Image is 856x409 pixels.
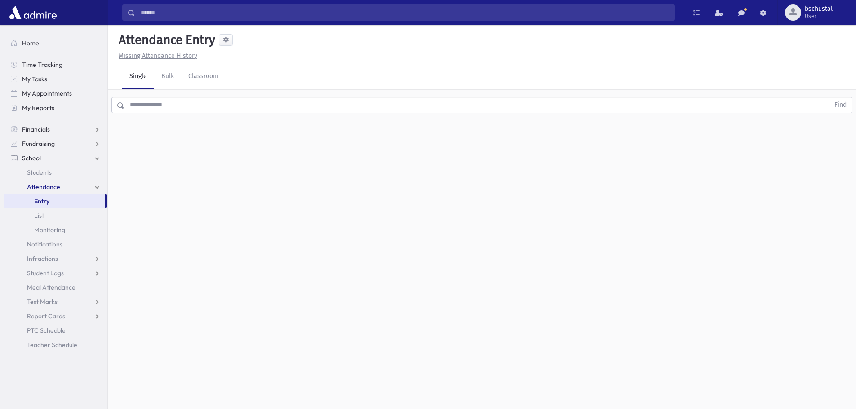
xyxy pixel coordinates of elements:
a: Student Logs [4,266,107,280]
span: Report Cards [27,312,65,320]
a: Missing Attendance History [115,52,197,60]
span: Entry [34,197,49,205]
span: List [34,211,44,220]
button: Find [829,97,852,113]
a: Home [4,36,107,50]
a: Classroom [181,64,226,89]
span: Monitoring [34,226,65,234]
a: Single [122,64,154,89]
img: AdmirePro [7,4,59,22]
span: Notifications [27,240,62,248]
a: Infractions [4,251,107,266]
span: My Appointments [22,89,72,97]
a: My Tasks [4,72,107,86]
a: School [4,151,107,165]
span: School [22,154,41,162]
span: PTC Schedule [27,326,66,334]
span: Meal Attendance [27,283,75,291]
a: Test Marks [4,295,107,309]
span: Home [22,39,39,47]
a: Teacher Schedule [4,338,107,352]
span: Attendance [27,183,60,191]
a: Fundraising [4,136,107,151]
a: Bulk [154,64,181,89]
span: Teacher Schedule [27,341,77,349]
a: My Appointments [4,86,107,101]
a: PTC Schedule [4,323,107,338]
span: User [805,13,833,20]
a: Students [4,165,107,180]
a: Entry [4,194,105,208]
span: Students [27,168,52,176]
input: Search [135,4,674,21]
a: Monitoring [4,223,107,237]
a: Report Cards [4,309,107,323]
a: Time Tracking [4,57,107,72]
span: My Tasks [22,75,47,83]
span: Infractions [27,255,58,263]
span: bschustal [805,5,833,13]
a: Meal Attendance [4,280,107,295]
a: Notifications [4,237,107,251]
u: Missing Attendance History [119,52,197,60]
span: Test Marks [27,298,58,306]
span: Fundraising [22,140,55,148]
span: My Reports [22,104,54,112]
h5: Attendance Entry [115,32,215,48]
a: Financials [4,122,107,136]
a: List [4,208,107,223]
a: My Reports [4,101,107,115]
span: Financials [22,125,50,133]
span: Student Logs [27,269,64,277]
a: Attendance [4,180,107,194]
span: Time Tracking [22,61,62,69]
